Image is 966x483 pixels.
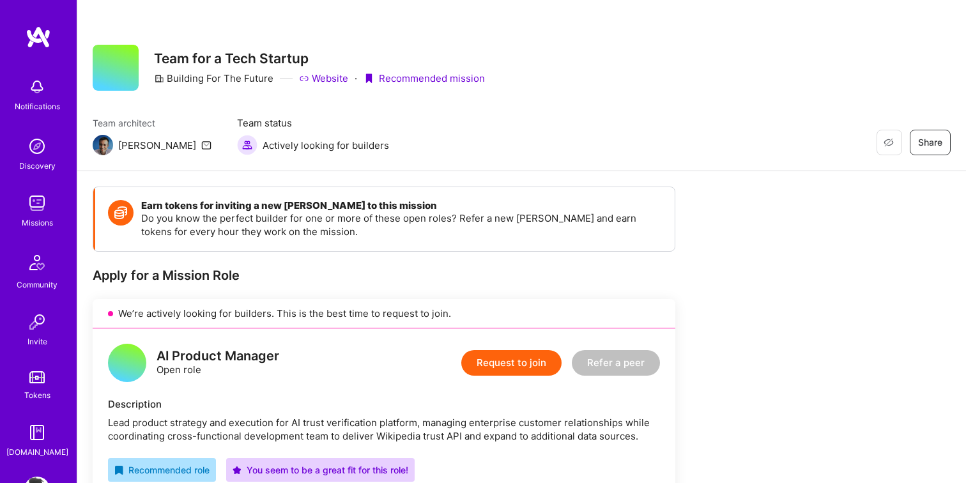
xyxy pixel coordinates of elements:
span: Team status [237,116,389,130]
div: Tokens [24,388,50,402]
img: guide book [24,420,50,445]
div: We’re actively looking for builders. This is the best time to request to join. [93,299,675,328]
i: icon Mail [201,140,211,150]
h3: Team for a Tech Startup [154,50,485,66]
div: Open role [157,349,279,376]
button: Refer a peer [572,350,660,376]
div: Recommended mission [364,72,485,85]
div: Description [108,397,660,411]
i: icon EyeClosed [884,137,894,148]
img: tokens [29,371,45,383]
span: Team architect [93,116,211,130]
div: You seem to be a great fit for this role! [233,463,408,477]
div: Lead product strategy and execution for AI trust verification platform, managing enterprise custo... [108,416,660,443]
img: Invite [24,309,50,335]
i: icon RecommendedBadge [114,466,123,475]
span: Share [918,136,942,149]
div: Discovery [19,159,56,172]
div: Apply for a Mission Role [93,267,675,284]
span: Actively looking for builders [263,139,389,152]
div: [PERSON_NAME] [118,139,196,152]
i: icon PurpleStar [233,466,241,475]
div: Invite [27,335,47,348]
img: Community [22,247,52,278]
img: teamwork [24,190,50,216]
img: logo [26,26,51,49]
div: AI Product Manager [157,349,279,363]
img: Actively looking for builders [237,135,257,155]
h4: Earn tokens for inviting a new [PERSON_NAME] to this mission [141,200,662,211]
a: Website [299,72,348,85]
i: icon PurpleRibbon [364,73,374,84]
div: Recommended role [114,463,210,477]
img: discovery [24,134,50,159]
img: bell [24,74,50,100]
img: Team Architect [93,135,113,155]
button: Share [910,130,951,155]
div: Community [17,278,57,291]
p: Do you know the perfect builder for one or more of these open roles? Refer a new [PERSON_NAME] an... [141,211,662,238]
img: Token icon [108,200,134,226]
div: [DOMAIN_NAME] [6,445,68,459]
div: · [355,72,357,85]
div: Notifications [15,100,60,113]
button: Request to join [461,350,562,376]
div: Building For The Future [154,72,273,85]
i: icon CompanyGray [154,73,164,84]
div: Missions [22,216,53,229]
